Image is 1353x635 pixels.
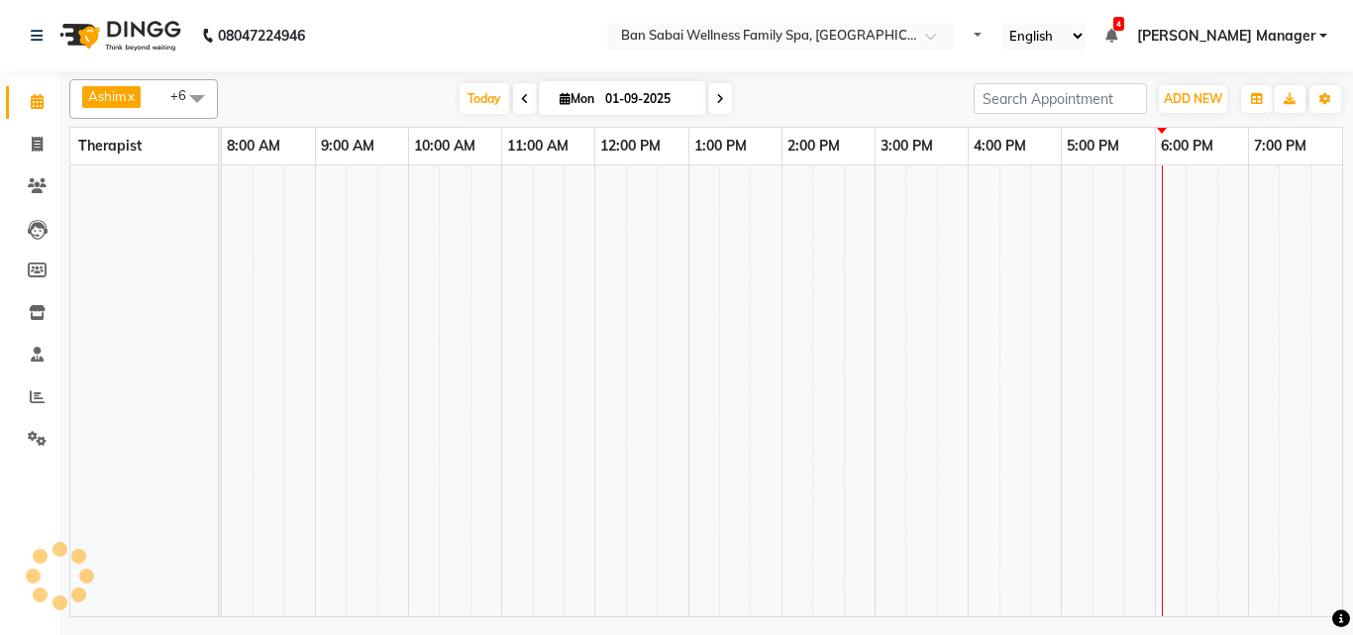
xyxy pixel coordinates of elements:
[316,132,379,160] a: 9:00 AM
[1164,91,1222,106] span: ADD NEW
[502,132,573,160] a: 11:00 AM
[218,8,305,63] b: 08047224946
[974,83,1147,114] input: Search Appointment
[1105,27,1117,45] a: 4
[782,132,845,160] a: 2:00 PM
[555,91,599,106] span: Mon
[1137,26,1315,47] span: [PERSON_NAME] Manager
[170,87,201,103] span: +6
[595,132,666,160] a: 12:00 PM
[1062,132,1124,160] a: 5:00 PM
[1249,132,1311,160] a: 7:00 PM
[88,88,126,104] span: Ashim
[1156,132,1218,160] a: 6:00 PM
[599,84,698,114] input: 2025-09-01
[876,132,938,160] a: 3:00 PM
[78,137,142,155] span: Therapist
[460,83,509,114] span: Today
[51,8,186,63] img: logo
[222,132,285,160] a: 8:00 AM
[689,132,752,160] a: 1:00 PM
[409,132,480,160] a: 10:00 AM
[126,88,135,104] a: x
[1113,17,1124,31] span: 4
[1159,85,1227,113] button: ADD NEW
[969,132,1031,160] a: 4:00 PM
